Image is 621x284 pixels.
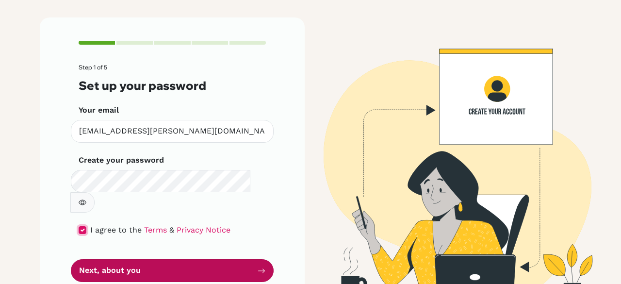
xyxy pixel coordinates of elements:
[79,79,266,93] h3: Set up your password
[169,225,174,234] span: &
[90,225,142,234] span: I agree to the
[144,225,167,234] a: Terms
[71,120,274,143] input: Insert your email*
[177,225,230,234] a: Privacy Notice
[79,104,119,116] label: Your email
[79,64,107,71] span: Step 1 of 5
[79,154,164,166] label: Create your password
[71,259,274,282] button: Next, about you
